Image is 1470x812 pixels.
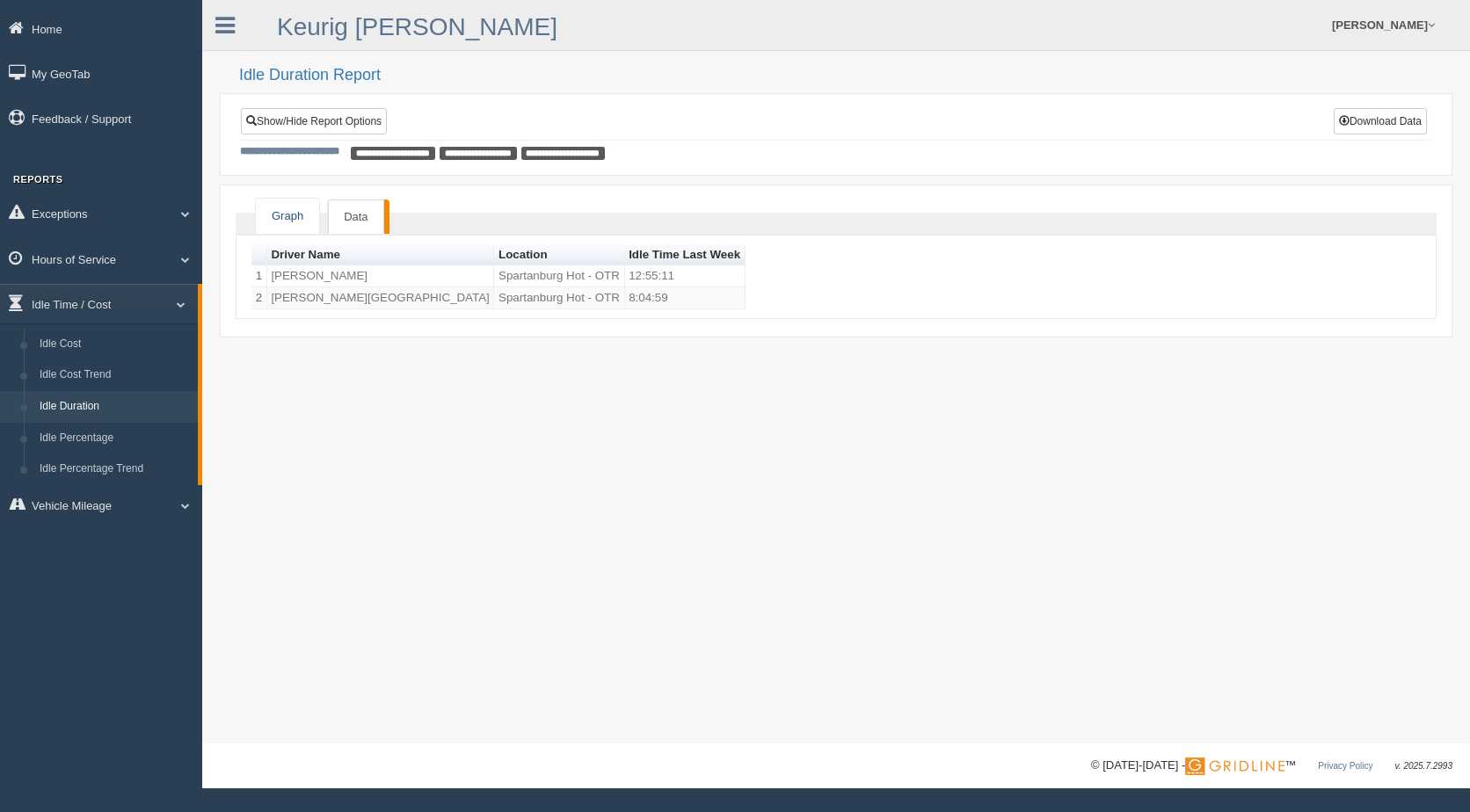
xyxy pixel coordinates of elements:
[494,244,624,266] th: Sort column
[32,359,198,391] a: Idle Cost Trend
[494,287,624,309] td: Spartanburg Hot - OTR
[32,423,198,454] a: Idle Percentage
[1318,761,1372,771] a: Privacy Policy
[256,199,319,235] a: Graph
[239,67,1452,84] h2: Idle Duration Report
[328,199,383,235] a: Data
[32,453,198,485] a: Idle Percentage Trend
[32,391,198,423] a: Idle Duration
[625,287,746,309] td: 8:04:59
[251,265,267,287] td: 1
[267,265,495,287] td: [PERSON_NAME]
[267,287,495,309] td: [PERSON_NAME][GEOGRAPHIC_DATA]
[241,108,387,134] a: Show/Hide Report Options
[625,265,746,287] td: 12:55:11
[494,265,624,287] td: Spartanburg Hot - OTR
[1395,761,1452,771] span: v. 2025.7.2993
[267,244,495,266] th: Sort column
[277,13,557,40] a: Keurig [PERSON_NAME]
[625,244,746,266] th: Sort column
[251,287,267,309] td: 2
[32,329,198,360] a: Idle Cost
[1091,757,1452,775] div: © [DATE]-[DATE] - ™
[1334,108,1427,134] button: Download Data
[1185,758,1284,775] img: Gridline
